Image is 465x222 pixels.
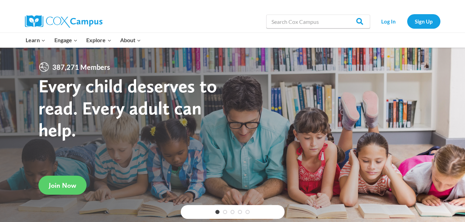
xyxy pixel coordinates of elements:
a: Sign Up [407,14,440,28]
strong: Every child deserves to read. Every adult can help. [38,75,217,141]
span: Join Now [49,181,76,189]
span: About [120,36,141,45]
span: Explore [86,36,111,45]
nav: Secondary Navigation [374,14,440,28]
input: Search Cox Campus [266,15,370,28]
span: Engage [54,36,78,45]
a: 5 [245,210,250,214]
a: 4 [238,210,242,214]
a: Join Now [38,176,87,195]
a: 2 [223,210,227,214]
nav: Primary Navigation [21,33,145,47]
img: Cox Campus [25,15,102,28]
a: 1 [215,210,220,214]
a: Log In [374,14,404,28]
a: 3 [231,210,235,214]
span: 387,271 Members [50,62,113,73]
span: Learn [26,36,45,45]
